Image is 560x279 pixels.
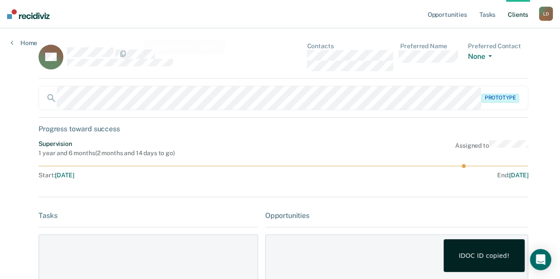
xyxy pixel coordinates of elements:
[287,172,528,179] div: End :
[539,7,553,21] button: LD
[11,39,37,47] a: Home
[265,211,529,220] div: Opportunities
[539,7,553,21] div: L D
[530,249,551,270] div: Open Intercom Messenger
[39,211,258,220] div: Tasks
[400,42,461,50] dt: Preferred Name
[468,42,529,50] dt: Preferred Contact
[39,172,284,179] div: Start :
[7,9,50,19] img: Recidiviz
[39,149,174,157] div: 1 year and 6 months ( 2 months and 14 days to go )
[307,42,393,50] dt: Contacts
[55,172,74,179] span: [DATE]
[509,172,528,179] span: [DATE]
[39,125,528,133] div: Progress toward success
[39,140,174,148] div: Supervision
[459,252,510,260] div: IDOC ID copied!
[468,52,495,62] button: None
[455,140,528,157] div: Assigned to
